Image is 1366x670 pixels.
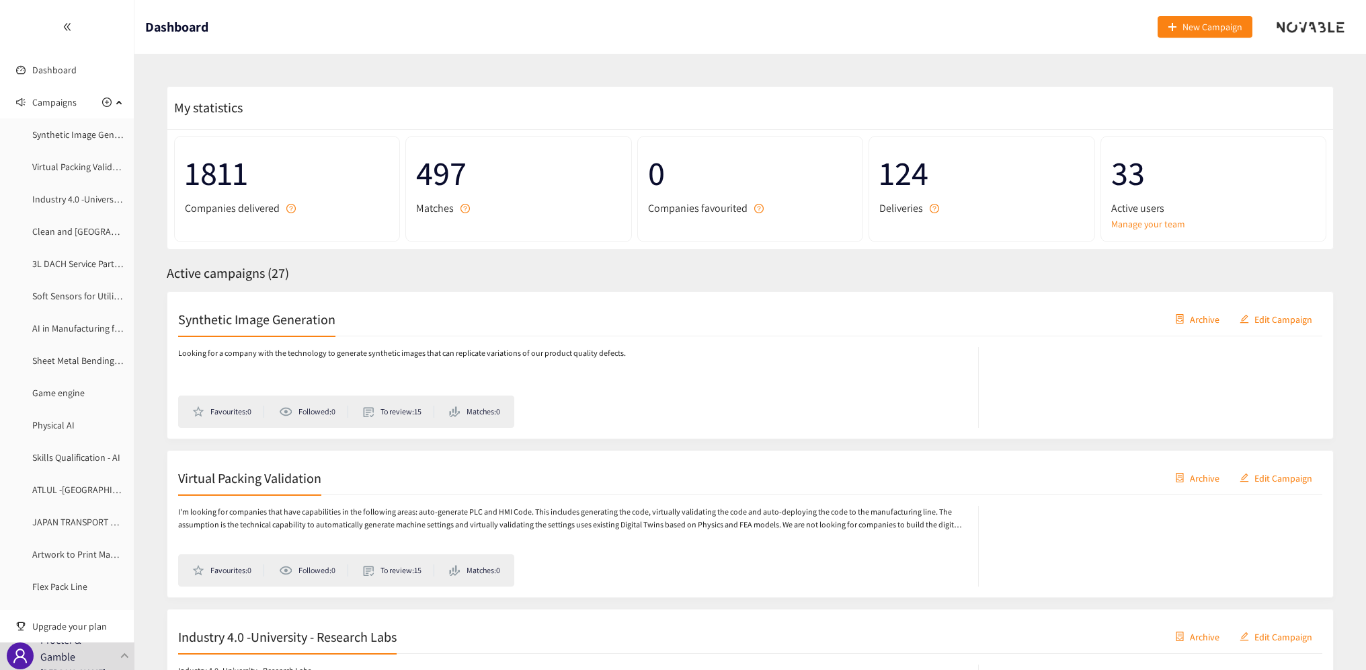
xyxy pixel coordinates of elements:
[32,355,164,367] a: Sheet Metal Bending Prototyping
[32,89,77,116] span: Campaigns
[1148,525,1366,670] iframe: Chat Widget
[1111,200,1164,217] span: Active users
[460,204,470,213] span: question-circle
[167,99,243,116] span: My statistics
[1165,467,1230,488] button: containerArchive
[363,406,434,418] li: To review: 15
[32,451,120,463] a: Skills Qualification - AI
[879,200,923,217] span: Deliveries
[32,387,85,399] a: Game engine
[416,147,620,200] span: 497
[178,627,397,646] h2: Industry 4.0 -University - Research Labs
[32,419,75,431] a: Physical AI
[167,291,1334,439] a: Synthetic Image GenerationcontainerArchiveeditEdit CampaignLooking for a company with the technol...
[12,648,28,664] span: user
[1175,314,1184,325] span: container
[1254,311,1312,326] span: Edit Campaign
[167,264,289,282] span: Active campaigns ( 27 )
[879,147,1084,200] span: 124
[1240,473,1249,484] span: edit
[1158,16,1252,38] button: plusNew Campaign
[192,564,264,576] li: Favourites: 0
[1254,470,1312,485] span: Edit Campaign
[192,406,264,418] li: Favourites: 0
[648,200,748,217] span: Companies favourited
[930,204,939,213] span: question-circle
[167,450,1334,598] a: Virtual Packing ValidationcontainerArchiveeditEdit CampaignI'm looking for companies that have ca...
[16,98,26,107] span: sound
[449,564,500,576] li: Matches: 0
[1165,308,1230,330] button: containerArchive
[32,516,212,528] a: JAPAN TRANSPORT AGGREGATION PLATFORM
[416,200,454,217] span: Matches
[363,564,434,576] li: To review: 15
[1190,470,1219,485] span: Archive
[16,622,26,631] span: trophy
[32,161,133,173] a: Virtual Packing Validation
[32,322,155,334] a: AI in Manufacturing for Utilities
[754,204,764,213] span: question-circle
[449,406,500,418] li: Matches: 0
[32,613,124,640] span: Upgrade your plan
[63,22,72,32] span: double-left
[279,564,348,576] li: Followed: 0
[648,147,852,200] span: 0
[32,581,87,593] a: Flex Pack Line
[1230,467,1322,488] button: editEdit Campaign
[32,64,77,76] a: Dashboard
[1111,147,1316,200] span: 33
[1182,20,1242,34] span: New Campaign
[1175,473,1184,484] span: container
[32,225,158,237] a: Clean and [GEOGRAPHIC_DATA]
[32,548,151,560] a: Artwork to Print Management
[1111,217,1316,231] a: Manage your team
[178,347,626,360] p: Looking for a company with the technology to generate synthetic images that can replicate variati...
[32,290,182,302] a: Soft Sensors for Utility - Sustainability
[1230,308,1322,330] button: editEdit Campaign
[32,193,187,205] a: Industry 4.0 -University - Research Labs
[185,200,280,217] span: Companies delivered
[1168,22,1177,33] span: plus
[40,632,115,665] p: Procter & Gamble
[178,506,965,531] p: I'm looking for companies that have capabilities in the following areas: auto-generate PLC and HM...
[32,128,143,141] a: Synthetic Image Generation
[185,147,389,200] span: 1811
[286,204,296,213] span: question-circle
[102,98,112,107] span: plus-circle
[178,309,335,328] h2: Synthetic Image Generation
[279,406,348,418] li: Followed: 0
[32,258,163,270] a: 3L DACH Service Partner Laundry
[32,484,145,496] a: ATLUL -[GEOGRAPHIC_DATA]
[1240,314,1249,325] span: edit
[178,468,321,487] h2: Virtual Packing Validation
[1190,311,1219,326] span: Archive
